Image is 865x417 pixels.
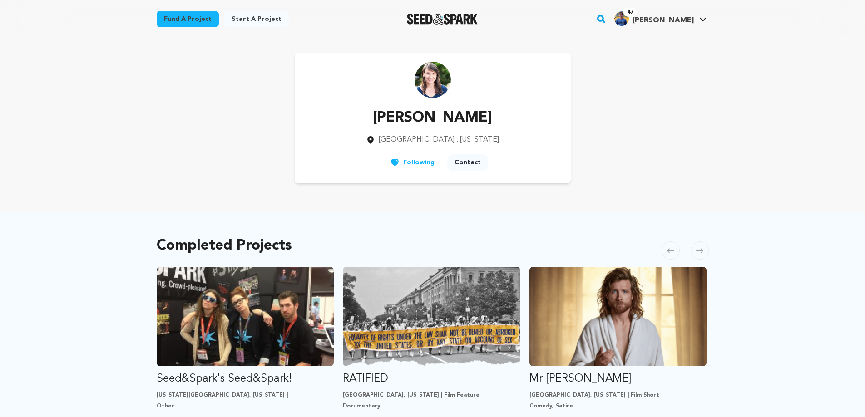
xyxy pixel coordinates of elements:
a: Fund a project [157,11,219,27]
div: Brijesh G.'s Profile [614,11,694,26]
img: https://seedandspark-static.s3.us-east-2.amazonaws.com/images/User/000/000/337/medium/Emily.jpg i... [415,62,451,98]
p: [US_STATE][GEOGRAPHIC_DATA], [US_STATE] | [157,392,334,399]
a: Seed&Spark Homepage [407,14,478,25]
p: [GEOGRAPHIC_DATA], [US_STATE] | Film Short [529,392,707,399]
span: [PERSON_NAME] [633,17,694,24]
span: , [US_STATE] [456,136,499,143]
span: [GEOGRAPHIC_DATA] [379,136,455,143]
p: Other [157,402,334,410]
a: Start a project [224,11,289,27]
a: Brijesh G.'s Profile [613,10,708,26]
button: Contact [447,154,488,171]
span: Brijesh G.'s Profile [613,10,708,29]
p: Mr [PERSON_NAME] [529,372,707,386]
img: Seed&Spark Logo Dark Mode [407,14,478,25]
p: [GEOGRAPHIC_DATA], [US_STATE] | Film Feature [343,392,520,399]
p: Comedy, Satire [529,402,707,410]
span: 47 [623,8,637,17]
button: Following [383,154,442,171]
p: Seed&Spark's Seed&Spark! [157,372,334,386]
h2: Completed Projects [157,240,292,252]
p: RATIFIED [343,372,520,386]
p: Documentary [343,402,520,410]
img: aa3a6eba01ca51bb.jpg [614,11,629,26]
p: [PERSON_NAME] [366,107,499,129]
